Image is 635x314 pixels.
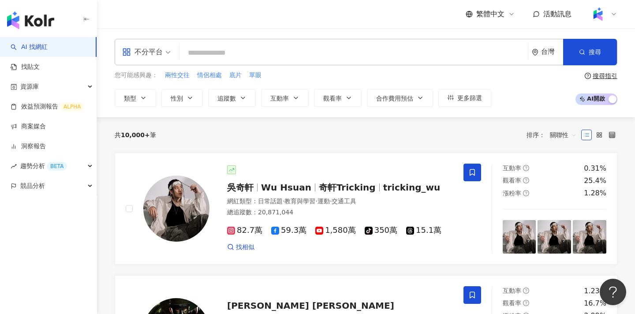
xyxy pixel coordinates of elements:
[584,164,606,173] div: 0.31%
[584,299,606,308] div: 16.7%
[317,198,330,205] span: 運動
[584,188,606,198] div: 1.28%
[165,71,190,80] span: 兩性交往
[503,287,521,294] span: 互動率
[197,71,222,80] button: 情侶相處
[550,128,576,142] span: 關聯性
[258,198,283,205] span: 日常話題
[164,71,190,80] button: 兩性交往
[584,176,606,186] div: 25.4%
[208,89,256,107] button: 追蹤數
[503,177,521,184] span: 觀看率
[584,286,606,296] div: 1.23%
[11,43,48,52] a: searchAI 找網紅
[161,89,203,107] button: 性別
[7,11,54,29] img: logo
[365,226,397,235] span: 350萬
[523,177,529,183] span: question-circle
[523,300,529,306] span: question-circle
[236,243,254,252] span: 找相似
[503,299,521,307] span: 觀看率
[585,73,591,79] span: question-circle
[503,164,521,172] span: 互動率
[367,89,433,107] button: 合作費用預估
[323,95,342,102] span: 觀看率
[227,197,453,206] div: 網紅類型 ：
[270,95,289,102] span: 互動率
[171,95,183,102] span: 性別
[314,89,362,107] button: 觀看率
[227,208,453,217] div: 總追蹤數 ： 20,871,044
[249,71,261,80] span: 單眼
[217,95,236,102] span: 追蹤數
[406,226,441,235] span: 15.1萬
[330,198,332,205] span: ·
[600,279,626,305] iframe: Help Scout Beacon - Open
[121,131,150,138] span: 10,000+
[261,89,309,107] button: 互動率
[261,182,311,193] span: Wu Hsuan
[122,48,131,56] span: appstore
[457,94,482,101] span: 更多篩選
[523,165,529,171] span: question-circle
[229,71,242,80] span: 底片
[20,156,67,176] span: 趨勢分析
[573,220,606,254] img: post-image
[315,198,317,205] span: ·
[589,49,601,56] span: 搜尋
[143,176,209,242] img: KOL Avatar
[593,72,617,79] div: 搜尋指引
[503,220,536,254] img: post-image
[532,49,538,56] span: environment
[249,71,262,80] button: 單眼
[124,95,136,102] span: 類型
[283,198,284,205] span: ·
[563,39,617,65] button: 搜尋
[315,226,356,235] span: 1,580萬
[523,190,529,196] span: question-circle
[20,176,45,196] span: 競品分析
[227,300,394,311] span: [PERSON_NAME] [PERSON_NAME]
[115,71,158,80] span: 您可能感興趣：
[503,190,521,197] span: 漲粉率
[115,131,156,138] div: 共 筆
[527,128,581,142] div: 排序：
[376,95,413,102] span: 合作費用預估
[476,9,504,19] span: 繁體中文
[229,71,242,80] button: 底片
[541,48,563,56] div: 台灣
[20,77,39,97] span: 資源庫
[11,122,46,131] a: 商案媒合
[523,288,529,294] span: question-circle
[47,162,67,171] div: BETA
[332,198,356,205] span: 交通工具
[11,142,46,151] a: 洞察報告
[115,89,156,107] button: 類型
[227,226,262,235] span: 82.7萬
[11,102,84,111] a: 效益預測報告ALPHA
[227,182,254,193] span: 吳奇軒
[115,153,617,265] a: KOL Avatar吳奇軒Wu Hsuan奇軒Trickingtricking_wu網紅類型：日常話題·教育與學習·運動·交通工具總追蹤數：20,871,04482.7萬59.3萬1,580萬3...
[11,63,40,71] a: 找貼文
[284,198,315,205] span: 教育與學習
[227,243,254,252] a: 找相似
[11,163,17,169] span: rise
[438,89,491,107] button: 更多篩選
[543,10,571,18] span: 活動訊息
[271,226,306,235] span: 59.3萬
[590,6,606,22] img: Kolr%20app%20icon%20%281%29.png
[538,220,571,254] img: post-image
[383,182,441,193] span: tricking_wu
[122,45,163,59] div: 不分平台
[319,182,376,193] span: 奇軒Tricking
